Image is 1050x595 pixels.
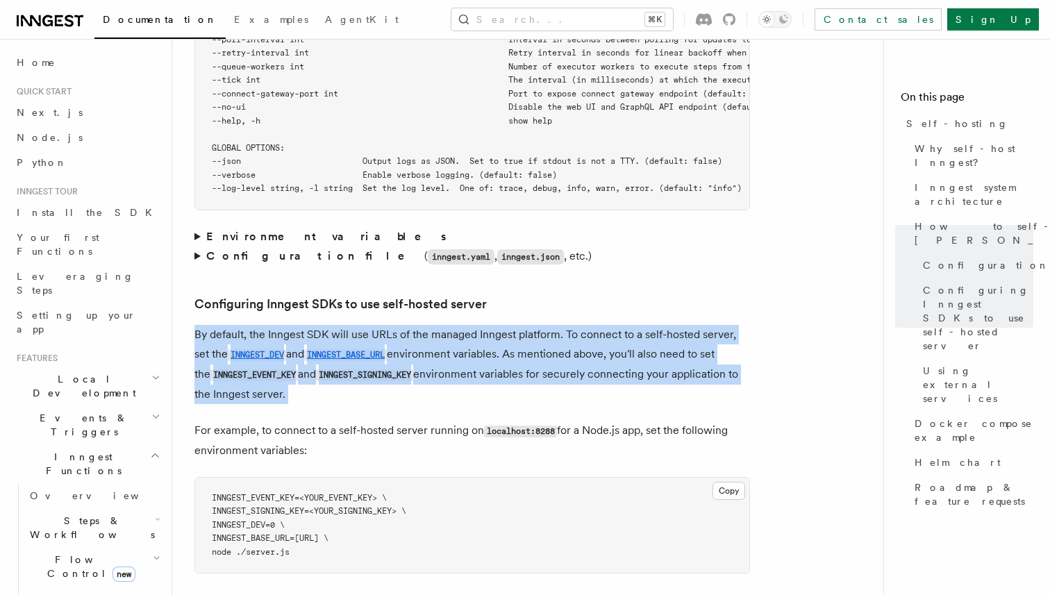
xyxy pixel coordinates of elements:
[30,490,173,501] span: Overview
[103,14,217,25] span: Documentation
[497,249,564,265] code: inngest.json
[212,48,1004,58] span: --retry-interval int Retry interval in seconds for linear backoff when retrying functions - must ...
[758,11,792,28] button: Toggle dark mode
[17,271,134,296] span: Leveraging Steps
[917,253,1033,278] a: Configuration
[17,232,99,257] span: Your first Functions
[212,547,290,557] span: node ./server.js
[11,200,163,225] a: Install the SDK
[645,12,665,26] kbd: ⌘K
[906,117,1008,131] span: Self-hosting
[17,107,83,118] span: Next.js
[212,143,285,153] span: GLOBAL OPTIONS:
[212,156,722,166] span: --json Output logs as JSON. Set to true if stdout is not a TTY. (default: false)
[212,89,776,99] span: --connect-gateway-port int Port to expose connect gateway endpoint (default: 8289)
[923,258,1049,272] span: Configuration
[11,225,163,264] a: Your first Functions
[11,186,78,197] span: Inngest tour
[194,246,750,267] summary: Configuration file(inngest.yaml,inngest.json, etc.)
[11,125,163,150] a: Node.js
[909,175,1033,214] a: Inngest system architecture
[11,303,163,342] a: Setting up your app
[712,482,745,500] button: Copy
[212,116,552,126] span: --help, -h show help
[11,100,163,125] a: Next.js
[11,411,151,439] span: Events & Triggers
[11,353,58,364] span: Features
[17,310,136,335] span: Setting up your app
[24,514,155,542] span: Steps & Workflows
[11,405,163,444] button: Events & Triggers
[212,102,800,112] span: --no-ui Disable the web UI and GraphQL API endpoint (default: false)
[234,14,308,25] span: Examples
[226,4,317,37] a: Examples
[212,170,557,180] span: --verbose Enable verbose logging. (default: false)
[11,372,151,400] span: Local Development
[917,278,1033,358] a: Configuring Inngest SDKs to use self-hosted server
[112,567,135,582] span: new
[194,421,750,460] p: For example, to connect to a self-hosted server running on for a Node.js app, set the following e...
[17,207,160,218] span: Install the SDK
[909,136,1033,175] a: Why self-host Inngest?
[17,56,56,69] span: Home
[11,367,163,405] button: Local Development
[11,150,163,175] a: Python
[24,508,163,547] button: Steps & Workflows
[915,417,1033,444] span: Docker compose example
[909,411,1033,450] a: Docker compose example
[212,183,742,193] span: --log-level string, -l string Set the log level. One of: trace, debug, info, warn, error. (defaul...
[11,86,72,97] span: Quick start
[901,111,1033,136] a: Self-hosting
[94,4,226,39] a: Documentation
[17,157,67,168] span: Python
[212,506,406,516] span: INNGEST_SIGNING_KEY=<YOUR_SIGNING_KEY> \
[194,294,487,314] a: Configuring Inngest SDKs to use self-hosted server
[901,89,1033,111] h4: On this page
[210,369,298,381] code: INNGEST_EVENT_KEY
[947,8,1039,31] a: Sign Up
[212,520,285,530] span: INNGEST_DEV=0 \
[212,62,863,72] span: --queue-workers int Number of executor workers to execute steps from the queue (default: 100)
[11,450,150,478] span: Inngest Functions
[909,214,1033,253] a: How to self-host [PERSON_NAME]
[451,8,673,31] button: Search...⌘K
[11,444,163,483] button: Inngest Functions
[206,249,424,262] strong: Configuration file
[923,283,1033,353] span: Configuring Inngest SDKs to use self-hosted server
[206,230,449,243] strong: Environment variables
[317,4,407,37] a: AgentKit
[815,8,942,31] a: Contact sales
[24,547,163,586] button: Flow Controlnew
[325,14,399,25] span: AgentKit
[428,249,494,265] code: inngest.yaml
[11,50,163,75] a: Home
[923,364,1033,405] span: Using external services
[304,349,387,361] code: INNGEST_BASE_URL
[228,347,286,360] a: INNGEST_DEV
[917,358,1033,411] a: Using external services
[212,493,387,503] span: INNGEST_EVENT_KEY=<YOUR_EVENT_KEY> \
[484,426,557,437] code: localhost:8288
[212,35,839,44] span: --poll-interval int Interval in seconds between polling for updates to apps (default: 0)
[909,475,1033,514] a: Roadmap & feature requests
[17,132,83,143] span: Node.js
[212,533,328,543] span: INNGEST_BASE_URL=[URL] \
[212,75,912,85] span: --tick int The interval (in milliseconds) at which the executor polls the queue (default: 150)
[24,483,163,508] a: Overview
[194,325,750,404] p: By default, the Inngest SDK will use URLs of the managed Inngest platform. To connect to a self-h...
[915,181,1033,208] span: Inngest system architecture
[915,455,1001,469] span: Helm chart
[316,369,413,381] code: INNGEST_SIGNING_KEY
[11,264,163,303] a: Leveraging Steps
[915,142,1033,169] span: Why self-host Inngest?
[909,450,1033,475] a: Helm chart
[915,480,1033,508] span: Roadmap & feature requests
[228,349,286,361] code: INNGEST_DEV
[194,227,750,246] summary: Environment variables
[24,553,153,580] span: Flow Control
[304,347,387,360] a: INNGEST_BASE_URL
